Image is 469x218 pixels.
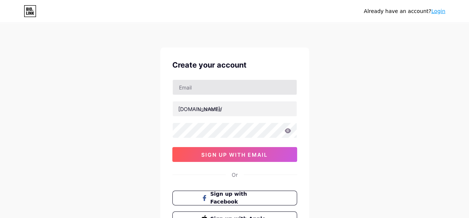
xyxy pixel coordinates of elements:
span: Sign up with Facebook [210,190,268,206]
input: username [173,101,297,116]
button: Sign up with Facebook [172,191,297,205]
a: Login [431,8,445,14]
div: Or [232,171,238,179]
div: Already have an account? [364,7,445,15]
button: sign up with email [172,147,297,162]
span: sign up with email [201,152,268,158]
input: Email [173,80,297,95]
div: Create your account [172,59,297,71]
div: [DOMAIN_NAME]/ [178,105,222,113]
